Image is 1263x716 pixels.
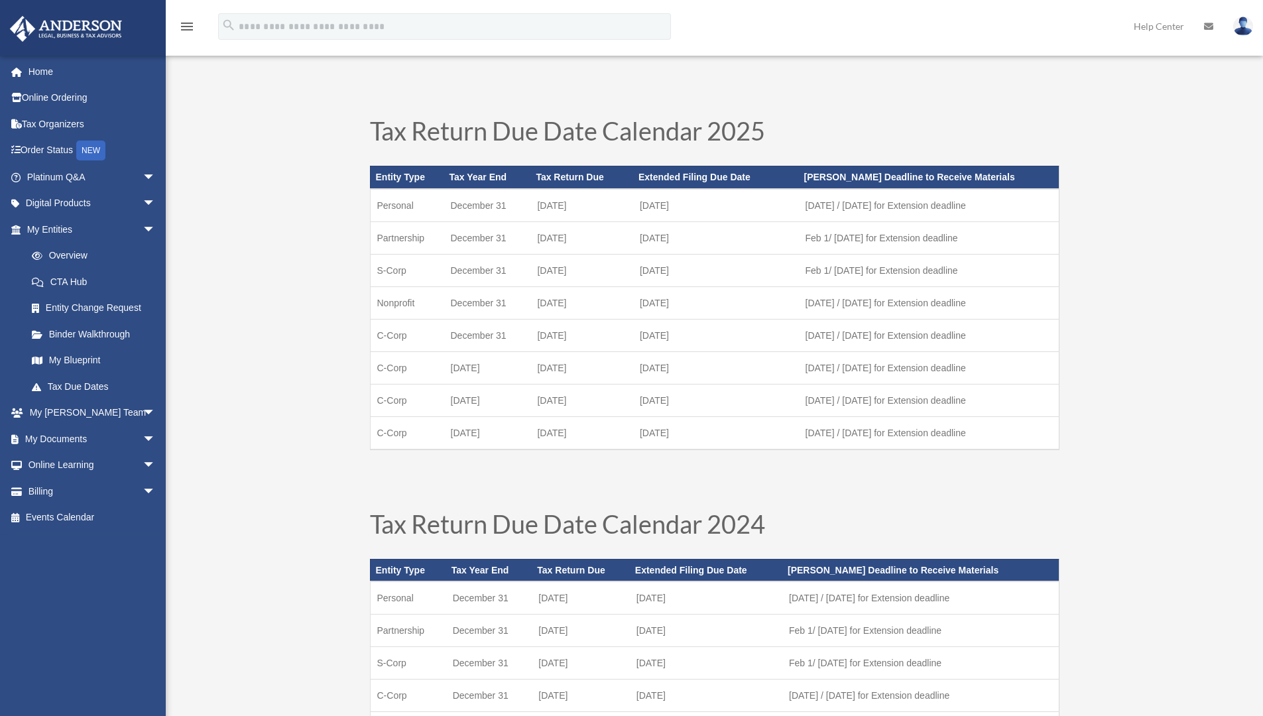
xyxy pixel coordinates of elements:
[1233,17,1253,36] img: User Pic
[782,581,1059,615] td: [DATE] / [DATE] for Extension deadline
[444,286,531,319] td: December 31
[444,166,531,188] th: Tax Year End
[9,85,176,111] a: Online Ordering
[370,416,444,449] td: C-Corp
[370,680,446,712] td: C-Corp
[633,221,799,254] td: [DATE]
[633,286,799,319] td: [DATE]
[799,166,1059,188] th: [PERSON_NAME] Deadline to Receive Materials
[444,351,531,384] td: [DATE]
[9,164,176,190] a: Platinum Q&Aarrow_drop_down
[633,319,799,351] td: [DATE]
[19,321,176,347] a: Binder Walkthrough
[370,118,1059,150] h1: Tax Return Due Date Calendar 2025
[221,18,236,32] i: search
[530,384,633,416] td: [DATE]
[799,384,1059,416] td: [DATE] / [DATE] for Extension deadline
[444,416,531,449] td: [DATE]
[9,58,176,85] a: Home
[444,189,531,222] td: December 31
[446,615,532,647] td: December 31
[446,647,532,680] td: December 31
[799,254,1059,286] td: Feb 1/ [DATE] for Extension deadline
[370,581,446,615] td: Personal
[446,559,532,581] th: Tax Year End
[782,559,1059,581] th: [PERSON_NAME] Deadline to Receive Materials
[630,581,782,615] td: [DATE]
[799,416,1059,449] td: [DATE] / [DATE] for Extension deadline
[9,452,176,479] a: Online Learningarrow_drop_down
[6,16,126,42] img: Anderson Advisors Platinum Portal
[143,164,169,191] span: arrow_drop_down
[530,416,633,449] td: [DATE]
[532,680,630,712] td: [DATE]
[370,166,444,188] th: Entity Type
[799,189,1059,222] td: [DATE] / [DATE] for Extension deadline
[633,254,799,286] td: [DATE]
[179,19,195,34] i: menu
[799,221,1059,254] td: Feb 1/ [DATE] for Extension deadline
[370,511,1059,543] h1: Tax Return Due Date Calendar 2024
[370,189,444,222] td: Personal
[370,384,444,416] td: C-Corp
[782,647,1059,680] td: Feb 1/ [DATE] for Extension deadline
[532,581,630,615] td: [DATE]
[179,23,195,34] a: menu
[9,400,176,426] a: My [PERSON_NAME] Teamarrow_drop_down
[370,221,444,254] td: Partnership
[9,505,176,531] a: Events Calendar
[532,559,630,581] th: Tax Return Due
[370,647,446,680] td: S-Corp
[9,137,176,164] a: Order StatusNEW
[370,286,444,319] td: Nonprofit
[782,615,1059,647] td: Feb 1/ [DATE] for Extension deadline
[530,351,633,384] td: [DATE]
[370,319,444,351] td: C-Corp
[633,384,799,416] td: [DATE]
[9,426,176,452] a: My Documentsarrow_drop_down
[143,478,169,505] span: arrow_drop_down
[19,268,176,295] a: CTA Hub
[143,452,169,479] span: arrow_drop_down
[532,615,630,647] td: [DATE]
[444,319,531,351] td: December 31
[532,647,630,680] td: [DATE]
[143,216,169,243] span: arrow_drop_down
[444,254,531,286] td: December 31
[9,216,176,243] a: My Entitiesarrow_drop_down
[143,190,169,217] span: arrow_drop_down
[630,647,782,680] td: [DATE]
[19,373,169,400] a: Tax Due Dates
[633,351,799,384] td: [DATE]
[530,254,633,286] td: [DATE]
[76,141,105,160] div: NEW
[143,426,169,453] span: arrow_drop_down
[370,559,446,581] th: Entity Type
[143,400,169,427] span: arrow_drop_down
[9,111,176,137] a: Tax Organizers
[799,286,1059,319] td: [DATE] / [DATE] for Extension deadline
[9,190,176,217] a: Digital Productsarrow_drop_down
[370,351,444,384] td: C-Corp
[630,559,782,581] th: Extended Filing Due Date
[530,286,633,319] td: [DATE]
[799,319,1059,351] td: [DATE] / [DATE] for Extension deadline
[370,615,446,647] td: Partnership
[530,166,633,188] th: Tax Return Due
[530,189,633,222] td: [DATE]
[633,166,799,188] th: Extended Filing Due Date
[9,478,176,505] a: Billingarrow_drop_down
[633,416,799,449] td: [DATE]
[799,351,1059,384] td: [DATE] / [DATE] for Extension deadline
[19,295,176,322] a: Entity Change Request
[530,319,633,351] td: [DATE]
[782,680,1059,712] td: [DATE] / [DATE] for Extension deadline
[444,384,531,416] td: [DATE]
[530,221,633,254] td: [DATE]
[370,254,444,286] td: S-Corp
[630,615,782,647] td: [DATE]
[19,243,176,269] a: Overview
[446,680,532,712] td: December 31
[444,221,531,254] td: December 31
[633,189,799,222] td: [DATE]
